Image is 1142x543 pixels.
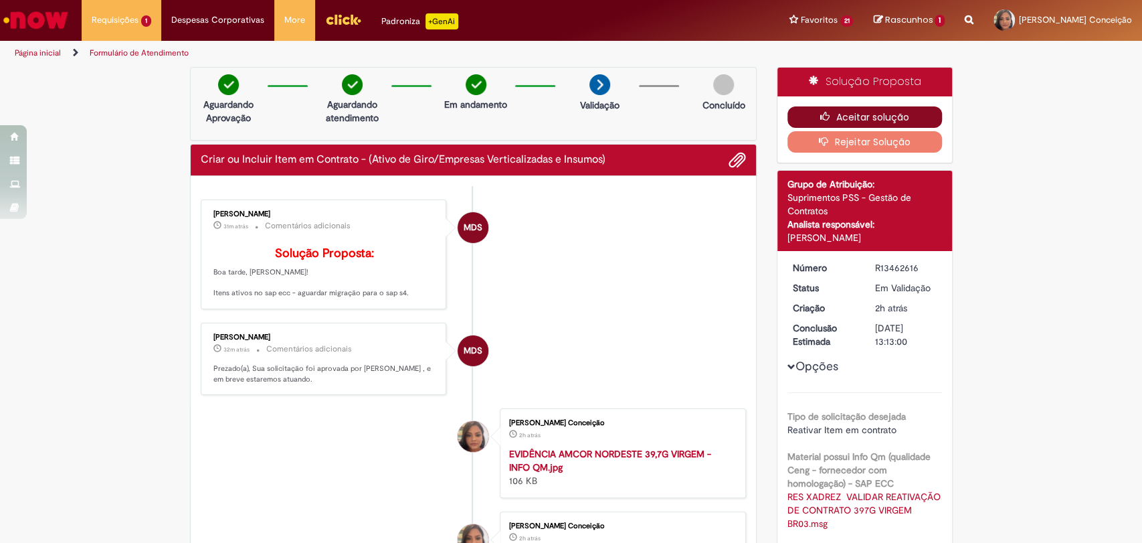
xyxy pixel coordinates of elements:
a: EVIDÊNCIA AMCOR NORDESTE 39,7G VIRGEM - INFO QM.jpg [509,448,711,473]
a: Página inicial [15,48,61,58]
p: Concluído [702,98,745,112]
p: Aguardando atendimento [320,98,385,125]
span: Favoritos [801,13,838,27]
button: Adicionar anexos [729,151,746,169]
div: [PERSON_NAME] [213,333,436,341]
a: Rascunhos [873,14,945,27]
span: MDS [464,212,482,244]
div: R13462616 [875,261,937,275]
p: Prezado(a), Sua solicitação foi aprovada por [PERSON_NAME] , e em breve estaremos atuando. [213,364,436,384]
button: Rejeitar Solução [787,131,942,153]
span: Despesas Corporativas [171,13,264,27]
img: check-circle-green.png [218,74,239,95]
p: Em andamento [444,98,507,111]
span: Reativar Item em contrato [787,424,896,436]
span: Rascunhos [884,13,933,26]
span: 32m atrás [223,345,250,354]
img: arrow-next.png [589,74,610,95]
div: Padroniza [381,13,458,29]
div: Solução Proposta [777,68,952,96]
p: Validação [580,98,620,112]
dt: Conclusão Estimada [783,321,865,348]
b: Solução Proposta: [275,246,374,261]
a: Download de RES XADREZ VALIDAR REATIVAÇÃO DE CONTRATO 397G VIRGEM BR03.msg [787,491,943,530]
p: +GenAi [425,13,458,29]
div: Maria Dos Santos Camargo Rodrigues [458,335,488,366]
div: [PERSON_NAME] Conceição [509,522,732,530]
span: 2h atrás [875,302,907,314]
div: Aline Aparecida Conceição [458,421,488,452]
span: MDS [464,335,482,367]
img: check-circle-green.png [466,74,486,95]
a: Formulário de Atendimento [90,48,189,58]
span: 21 [840,15,854,27]
span: 2h atrás [519,431,541,439]
div: 106 KB [509,447,732,487]
dt: Status [783,281,865,295]
time: 29/08/2025 14:19:54 [875,302,907,314]
small: Comentários adicionais [266,343,352,355]
div: 29/08/2025 14:19:54 [875,301,937,315]
div: [PERSON_NAME] Conceição [509,419,732,427]
span: 1 [141,15,151,27]
button: Aceitar solução [787,106,942,128]
img: check-circle-green.png [342,74,363,95]
h2: Criar ou Incluir Item em Contrato - (Ativo de Giro/Empresas Verticalizadas e Insumos) Histórico d... [201,154,605,166]
time: 29/08/2025 16:12:57 [223,345,250,354]
span: More [284,13,305,27]
div: Grupo de Atribuição: [787,177,942,191]
ul: Trilhas de página [10,41,751,66]
div: Suprimentos PSS - Gestão de Contratos [787,191,942,218]
div: Em Validação [875,281,937,295]
time: 29/08/2025 14:19:34 [519,431,541,439]
div: [PERSON_NAME] [787,231,942,244]
small: Comentários adicionais [265,220,351,232]
span: Requisições [92,13,138,27]
div: [DATE] 13:13:00 [875,321,937,348]
span: 1 [935,15,945,27]
b: Tipo de solicitação desejada [787,410,906,422]
p: Boa tarde, [PERSON_NAME]! Itens ativos no sap ecc - aguardar migração para o sap s4. [213,247,436,299]
time: 29/08/2025 16:13:33 [223,222,248,230]
p: Aguardando Aprovação [196,98,261,125]
b: Material possui Info Qm (qualidade Ceng - fornecedor com homologação) - SAP ECC [787,451,931,489]
dt: Criação [783,301,865,315]
span: [PERSON_NAME] Conceição [1019,14,1132,25]
span: 2h atrás [519,534,541,542]
dt: Número [783,261,865,275]
div: Analista responsável: [787,218,942,231]
img: click_logo_yellow_360x200.png [325,9,361,29]
div: [PERSON_NAME] [213,210,436,218]
span: 31m atrás [223,222,248,230]
img: img-circle-grey.png [713,74,734,95]
img: ServiceNow [1,7,70,33]
time: 29/08/2025 14:19:32 [519,534,541,542]
div: Maria Dos Santos Camargo Rodrigues [458,212,488,243]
